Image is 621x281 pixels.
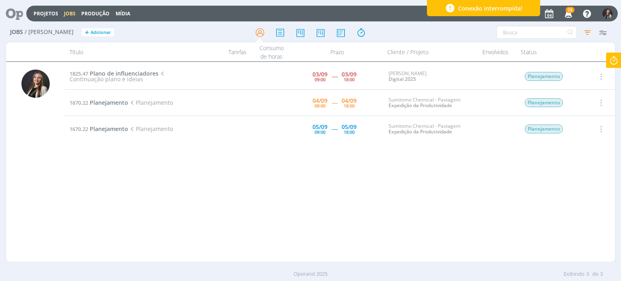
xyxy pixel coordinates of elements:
div: 04/09 [313,98,327,104]
span: Planejamento [128,125,173,133]
div: Status [516,42,585,61]
span: Jobs [10,29,23,36]
div: 03/09 [342,72,357,77]
a: Mídia [116,10,130,17]
a: Expedição da Produtividade [389,128,452,135]
span: / [PERSON_NAME] [25,29,74,36]
span: 1670.22 [70,99,88,106]
img: L [602,8,613,19]
span: 1670.22 [70,125,88,133]
span: Planejamento [90,99,128,106]
div: Título [65,42,203,61]
span: Adicionar [91,30,111,35]
div: 09:00 [315,77,325,82]
span: Planejamento [90,125,128,133]
div: 09:00 [315,104,325,108]
span: ----- [332,125,338,133]
div: Sumitomo Chemical - Pastagem [389,97,472,109]
div: 04/09 [342,98,357,104]
span: 1825.47 [70,70,88,77]
span: + [85,28,89,37]
div: 18:00 [344,130,355,134]
a: Jobs [64,10,76,17]
div: Tarefas [203,42,251,61]
span: Planejamento [525,72,563,81]
div: 05/09 [313,124,327,130]
div: 18:00 [344,104,355,108]
button: L [602,6,613,21]
div: 05/09 [342,124,357,130]
img: L [21,70,50,98]
button: Mídia [113,11,133,17]
button: Projetos [31,11,61,17]
a: Digital 2025 [389,76,416,82]
button: +Adicionar [82,28,114,37]
input: Busca [496,26,577,39]
div: 18:00 [344,77,355,82]
div: 03/09 [313,72,327,77]
a: 1825.47Plano de influenciadores [70,70,158,77]
span: Planejamento [525,125,563,133]
span: Conexão interrompida! [458,4,522,13]
button: Jobs [61,11,78,17]
span: ----- [332,72,338,80]
div: Envolvidos [475,42,516,61]
a: Expedição da Produtividade [389,102,452,109]
span: 3 [586,270,589,278]
div: Sumitomo Chemical - Pastagem [389,123,472,135]
div: [PERSON_NAME] [389,71,472,82]
span: 3 [600,270,603,278]
span: Exibindo [564,270,585,278]
div: 09:00 [315,130,325,134]
span: Plano de influenciadores [90,70,158,77]
button: 28 [560,6,576,21]
span: Continuação plano e ideias [70,70,166,83]
a: 1670.22Planejamento [70,125,128,133]
a: Produção [81,10,110,17]
a: Projetos [34,10,58,17]
span: ----- [332,99,338,106]
span: de [592,270,598,278]
span: Planejamento [128,99,173,106]
span: Planejamento [525,98,563,107]
button: Produção [79,11,112,17]
div: Cliente / Projeto [382,42,475,61]
span: 28 [566,7,575,13]
a: 1670.22Planejamento [70,99,128,106]
div: Consumo de horas [251,42,292,61]
div: Prazo [292,42,382,61]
